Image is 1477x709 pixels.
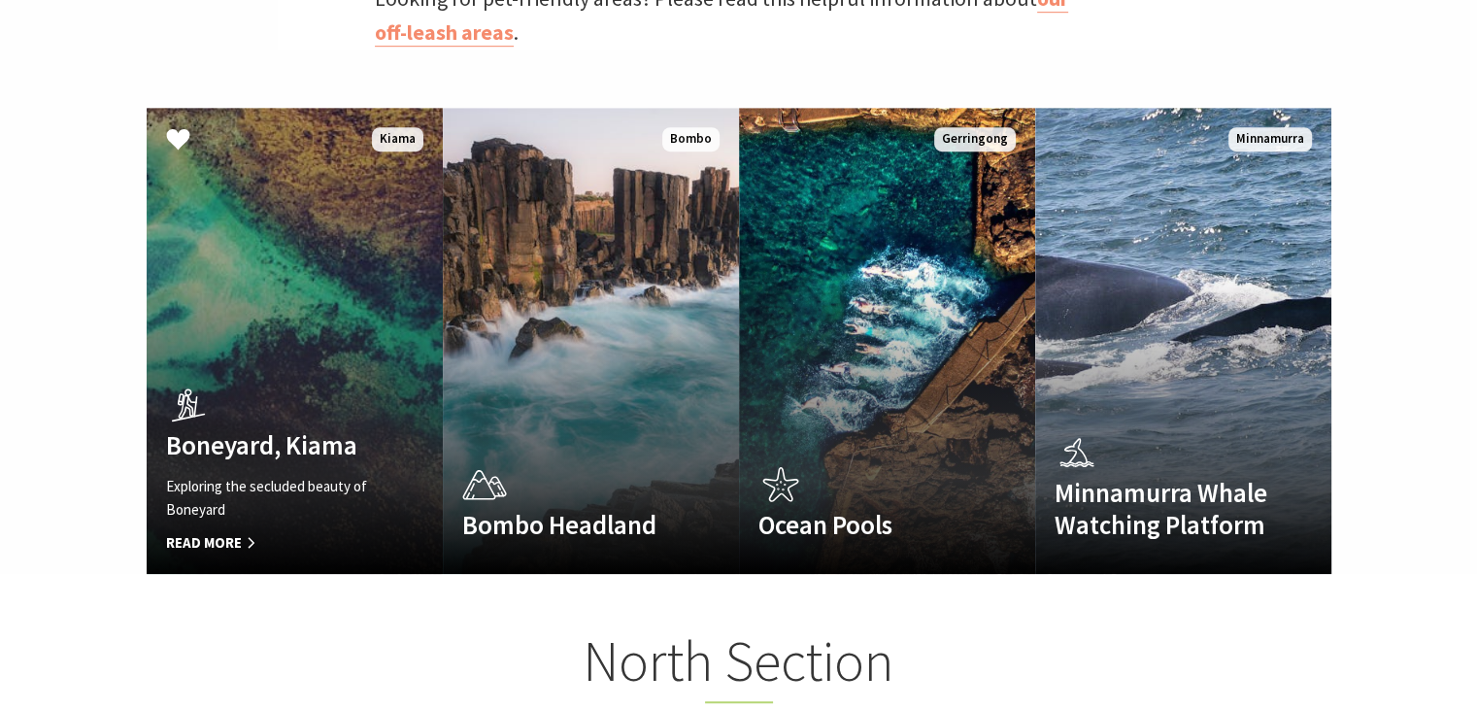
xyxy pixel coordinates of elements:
[166,475,379,522] p: Exploring the secluded beauty of Boneyard
[166,531,379,555] span: Read More
[1035,108,1331,574] a: Minnamurra Whale Watching Platform Minnamurra
[462,509,675,540] h4: Bombo Headland
[166,429,379,460] h4: Boneyard, Kiama
[739,108,1035,574] a: Ocean Pools Gerringong
[662,127,720,152] span: Bombo
[147,108,443,574] a: Boneyard, Kiama Exploring the secluded beauty of Boneyard Read More Kiama
[1228,127,1312,152] span: Minnamurra
[443,108,739,574] a: Bombo Headland Bombo
[358,627,1120,703] h2: North Section
[147,108,210,174] button: Click to Favourite Boneyard, Kiama
[758,509,971,540] h4: Ocean Pools
[372,127,423,152] span: Kiama
[934,127,1016,152] span: Gerringong
[1055,477,1267,540] h4: Minnamurra Whale Watching Platform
